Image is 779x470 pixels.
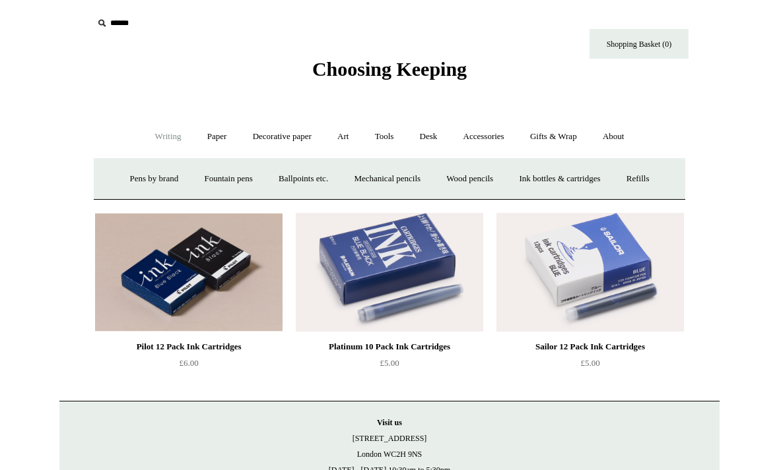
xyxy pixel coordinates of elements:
[95,339,283,393] a: Pilot 12 Pack Ink Cartridges £6.00
[380,358,399,368] span: £5.00
[377,418,402,427] strong: Visit us
[615,162,661,196] a: Refills
[299,339,480,355] div: Platinum 10 Pack Ink Cartridges
[496,339,684,393] a: Sailor 12 Pack Ink Cartridges £5.00
[591,119,636,154] a: About
[580,358,599,368] span: £5.00
[452,119,516,154] a: Accessories
[342,162,432,196] a: Mechanical pencils
[296,213,483,332] img: Platinum 10 Pack Ink Cartridges
[500,339,681,355] div: Sailor 12 Pack Ink Cartridges
[590,29,689,59] a: Shopping Basket (0)
[241,119,323,154] a: Decorative paper
[312,69,467,78] a: Choosing Keeping
[95,213,283,332] img: Pilot 12 Pack Ink Cartridges
[296,213,483,332] a: Platinum 10 Pack Ink Cartridges Platinum 10 Pack Ink Cartridges
[496,213,684,332] a: Sailor 12 Pack Ink Cartridges Sailor 12 Pack Ink Cartridges
[363,119,406,154] a: Tools
[507,162,612,196] a: Ink bottles & cartridges
[434,162,505,196] a: Wood pencils
[98,339,279,355] div: Pilot 12 Pack Ink Cartridges
[312,58,467,80] span: Choosing Keeping
[496,213,684,332] img: Sailor 12 Pack Ink Cartridges
[192,162,264,196] a: Fountain pens
[118,162,191,196] a: Pens by brand
[267,162,340,196] a: Ballpoints etc.
[325,119,360,154] a: Art
[408,119,450,154] a: Desk
[143,119,193,154] a: Writing
[518,119,589,154] a: Gifts & Wrap
[195,119,239,154] a: Paper
[95,213,283,332] a: Pilot 12 Pack Ink Cartridges Pilot 12 Pack Ink Cartridges
[179,358,198,368] span: £6.00
[296,339,483,393] a: Platinum 10 Pack Ink Cartridges £5.00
